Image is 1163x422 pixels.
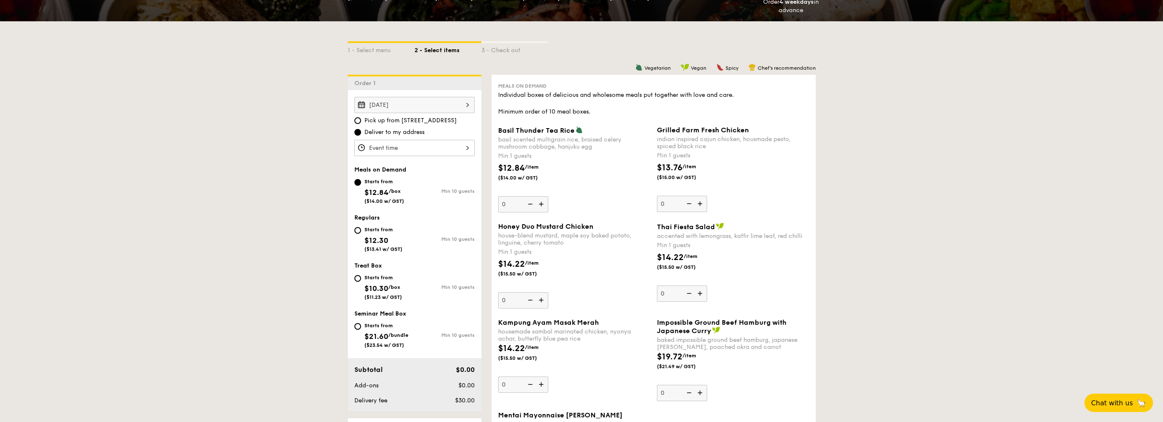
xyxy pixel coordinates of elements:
[657,163,682,173] span: $13.76
[415,236,475,242] div: Min 10 guests
[681,63,689,71] img: icon-vegan.f8ff3823.svg
[657,253,684,263] span: $14.22
[525,344,539,350] span: /item
[657,241,809,250] div: Min 1 guests
[354,179,361,186] input: Starts from$12.84/box($14.00 w/ GST)Min 10 guests
[364,284,388,293] span: $10.30
[354,129,361,136] input: Deliver to my address
[354,166,406,173] span: Meals on Demand
[498,232,650,246] div: house-blend mustard, maple soy baked potato, linguine, cherry tomato
[481,43,548,55] div: 3 - Check out
[682,164,696,169] span: /item
[684,253,697,259] span: /item
[498,259,525,269] span: $14.22
[364,188,389,197] span: $12.84
[1091,399,1133,407] span: Chat with us
[1084,394,1153,412] button: Chat with us🦙
[348,43,415,55] div: 1 - Select menu
[536,292,548,308] img: icon-add.58712e84.svg
[364,198,404,204] span: ($14.00 w/ GST)
[354,323,361,330] input: Starts from$21.60/bundle($23.54 w/ GST)Min 10 guests
[354,227,361,234] input: Starts from$12.30($13.41 w/ GST)Min 10 guests
[498,328,650,342] div: housemade sambal marinated chicken, nyonya achar, butterfly blue pea rice
[523,377,536,392] img: icon-reduce.1d2dbef1.svg
[498,292,548,308] input: Honey Duo Mustard Chickenhouse-blend mustard, maple soy baked potato, linguine, cherry tomatoMin ...
[657,174,714,181] span: ($15.00 w/ GST)
[415,284,475,290] div: Min 10 guests
[748,63,756,71] img: icon-chef-hat.a58ddaea.svg
[364,116,457,125] span: Pick up from [STREET_ADDRESS]
[388,332,408,338] span: /bundle
[644,65,671,71] span: Vegetarian
[415,332,475,338] div: Min 10 guests
[498,83,547,89] span: Meals on Demand
[498,126,575,134] span: Basil Thunder Tea Rice
[657,223,715,231] span: Thai Fiesta Salad
[657,352,682,362] span: $19.72
[716,63,724,71] img: icon-spicy.37a8142b.svg
[364,322,408,329] div: Starts from
[364,332,388,341] span: $21.60
[523,196,536,212] img: icon-reduce.1d2dbef1.svg
[657,152,809,160] div: Min 1 guests
[657,286,707,302] input: Thai Fiesta Saladaccented with lemongrass, kaffir lime leaf, red chilliMin 1 guests$14.22/item($1...
[354,140,475,156] input: Event time
[657,136,809,150] div: indian inspired cajun chicken, housmade pesto, spiced black rice
[498,270,555,277] span: ($15.50 w/ GST)
[525,164,539,170] span: /item
[682,286,695,301] img: icon-reduce.1d2dbef1.svg
[725,65,738,71] span: Spicy
[354,97,475,113] input: Event date
[498,355,555,361] span: ($15.50 w/ GST)
[657,196,707,212] input: Grilled Farm Fresh Chickenindian inspired cajun chicken, housmade pesto, spiced black riceMin 1 g...
[455,397,474,404] span: $30.00
[498,344,525,354] span: $14.22
[758,65,816,71] span: Chef's recommendation
[354,275,361,282] input: Starts from$10.30/box($11.23 w/ GST)Min 10 guests
[364,246,402,252] span: ($13.41 w/ GST)
[657,126,749,134] span: Grilled Farm Fresh Chicken
[354,382,379,389] span: Add-ons
[695,385,707,401] img: icon-add.58712e84.svg
[456,366,474,374] span: $0.00
[682,196,695,212] img: icon-reduce.1d2dbef1.svg
[716,222,724,230] img: icon-vegan.f8ff3823.svg
[415,188,475,194] div: Min 10 guests
[364,236,388,245] span: $12.30
[498,91,809,116] div: Individual boxes of delicious and wholesome meals put together with love and care. Minimum order ...
[354,310,406,317] span: Seminar Meal Box
[657,363,714,370] span: ($21.49 w/ GST)
[657,336,809,351] div: baked impossible ground beef hamburg, japanese [PERSON_NAME], poached okra and carrot
[415,43,481,55] div: 2 - Select items
[364,178,404,185] div: Starts from
[364,294,402,300] span: ($11.23 w/ GST)
[712,326,720,334] img: icon-vegan.f8ff3823.svg
[525,260,539,266] span: /item
[691,65,706,71] span: Vegan
[695,196,707,212] img: icon-add.58712e84.svg
[657,232,809,240] div: accented with lemongrass, kaffir lime leaf, red chilli
[695,286,707,301] img: icon-add.58712e84.svg
[523,292,536,308] img: icon-reduce.1d2dbef1.svg
[682,385,695,401] img: icon-reduce.1d2dbef1.svg
[364,128,425,136] span: Deliver to my address
[364,274,402,281] div: Starts from
[635,63,643,71] img: icon-vegetarian.fe4039eb.svg
[657,385,707,401] input: Impossible Ground Beef Hamburg with Japanese Currybaked impossible ground beef hamburg, japanese ...
[389,188,401,194] span: /box
[498,136,650,150] div: basil scented multigrain rice, braised celery mushroom cabbage, hanjuku egg
[364,226,402,233] div: Starts from
[354,214,380,221] span: Regulars
[498,377,548,393] input: Kampung Ayam Masak Merahhousemade sambal marinated chicken, nyonya achar, butterfly blue pea rice...
[1136,398,1146,408] span: 🦙
[354,366,383,374] span: Subtotal
[657,264,714,270] span: ($15.50 w/ GST)
[388,284,400,290] span: /box
[458,382,474,389] span: $0.00
[498,163,525,173] span: $12.84
[354,262,382,269] span: Treat Box
[498,248,650,256] div: Min 1 guests
[498,152,650,160] div: Min 1 guests
[498,174,555,181] span: ($14.00 w/ GST)
[364,342,404,348] span: ($23.54 w/ GST)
